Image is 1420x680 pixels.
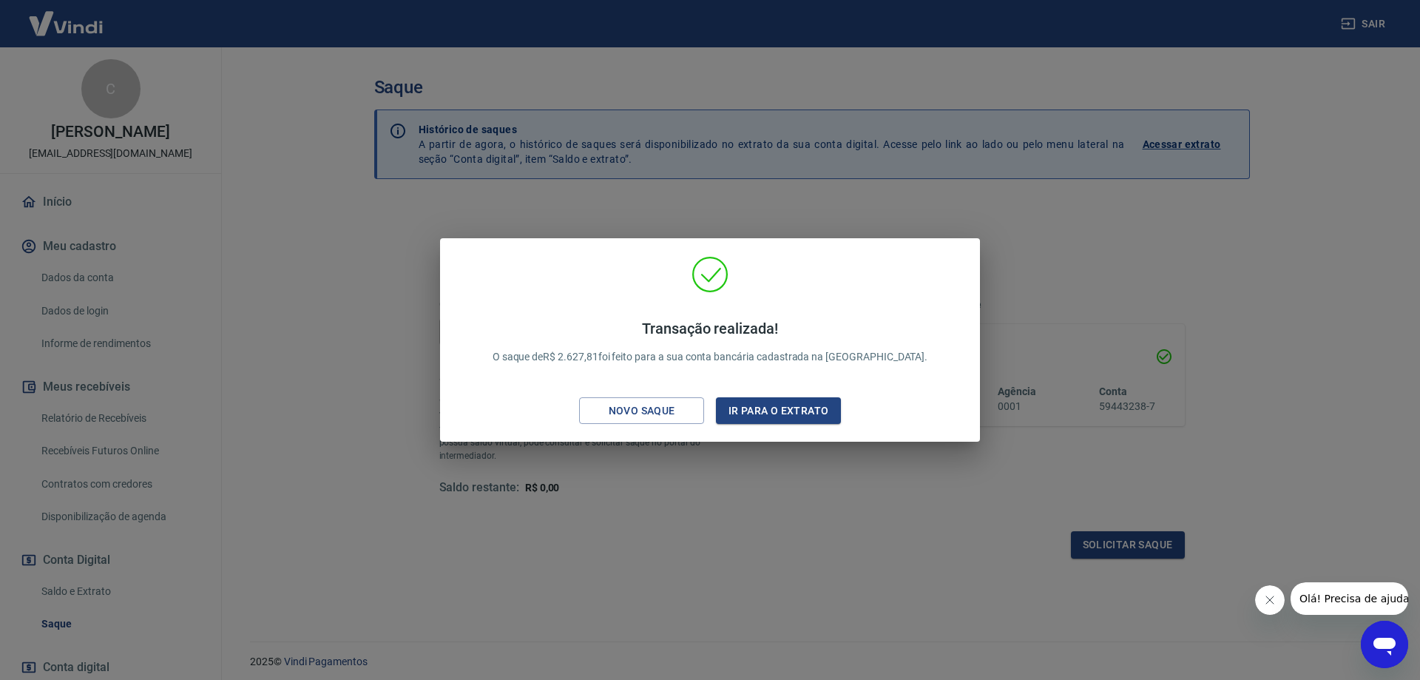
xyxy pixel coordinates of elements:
[1291,582,1408,615] iframe: Mensagem da empresa
[1255,585,1285,615] iframe: Fechar mensagem
[9,10,124,22] span: Olá! Precisa de ajuda?
[493,320,928,365] p: O saque de R$ 2.627,81 foi feito para a sua conta bancária cadastrada na [GEOGRAPHIC_DATA].
[493,320,928,337] h4: Transação realizada!
[1361,621,1408,668] iframe: Botão para abrir a janela de mensagens
[579,397,704,425] button: Novo saque
[716,397,841,425] button: Ir para o extrato
[591,402,693,420] div: Novo saque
